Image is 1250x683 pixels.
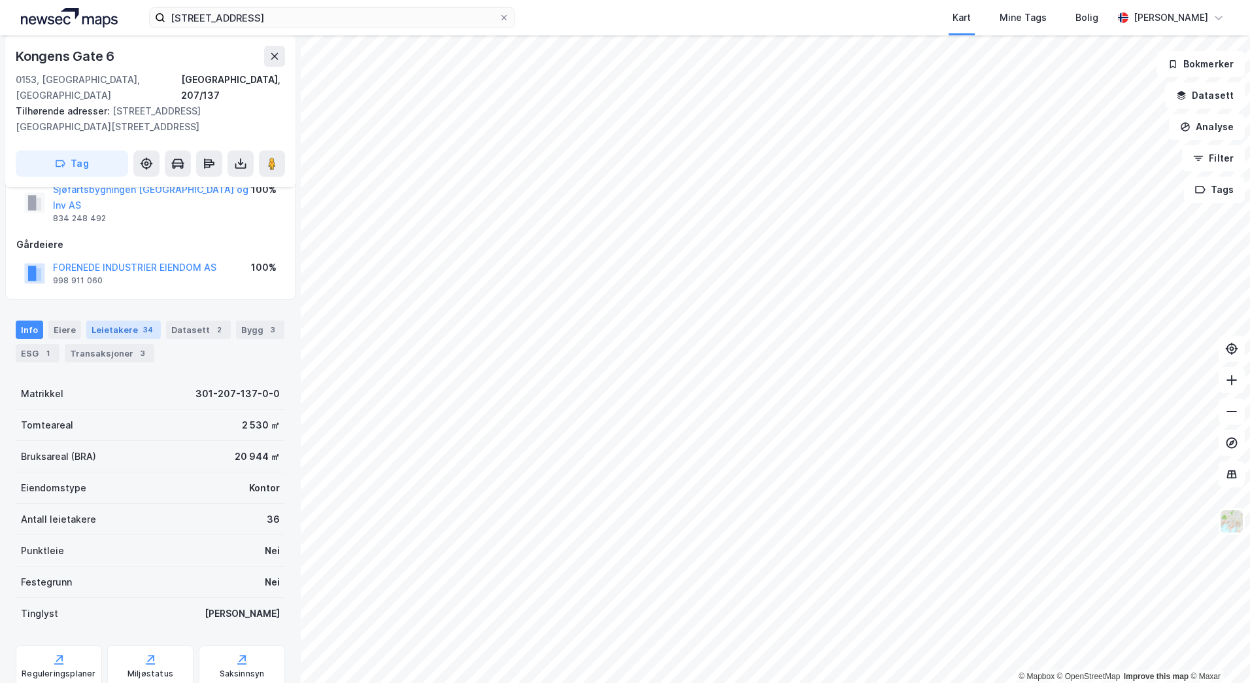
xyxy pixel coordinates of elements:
div: Kart [953,10,971,26]
div: Punktleie [21,543,64,559]
div: Nei [265,574,280,590]
iframe: Chat Widget [1185,620,1250,683]
div: Kongens Gate 6 [16,46,117,67]
div: 100% [251,260,277,275]
div: Miljøstatus [127,669,173,679]
button: Filter [1182,145,1245,171]
div: Bruksareal (BRA) [21,449,96,464]
button: Analyse [1169,114,1245,140]
div: [PERSON_NAME] [1134,10,1208,26]
a: Improve this map [1124,672,1189,681]
div: 100% [251,182,277,198]
div: 998 911 060 [53,275,103,286]
div: Nei [265,543,280,559]
div: Transaksjoner [65,344,154,362]
div: Reguleringsplaner [22,669,95,679]
div: Eiendomstype [21,480,86,496]
div: Datasett [166,321,231,339]
div: ESG [16,344,59,362]
div: 36 [267,512,280,527]
div: 1 [41,347,54,360]
div: Tomteareal [21,417,73,433]
div: Eiere [48,321,81,339]
div: Matrikkel [21,386,63,402]
div: [PERSON_NAME] [205,606,280,622]
div: Saksinnsyn [220,669,265,679]
div: Tinglyst [21,606,58,622]
div: 301-207-137-0-0 [195,386,280,402]
div: Antall leietakere [21,512,96,527]
div: Bolig [1075,10,1098,26]
div: 20 944 ㎡ [235,449,280,464]
div: 2 [212,323,226,336]
button: Tag [16,150,128,177]
a: Mapbox [1019,672,1055,681]
input: Søk på adresse, matrikkel, gårdeiere, leietakere eller personer [165,8,499,27]
div: 0153, [GEOGRAPHIC_DATA], [GEOGRAPHIC_DATA] [16,72,181,103]
div: 834 248 492 [53,213,106,224]
button: Tags [1184,177,1245,203]
button: Bokmerker [1157,51,1245,77]
div: Festegrunn [21,574,72,590]
div: [GEOGRAPHIC_DATA], 207/137 [181,72,285,103]
div: [STREET_ADDRESS][GEOGRAPHIC_DATA][STREET_ADDRESS] [16,103,275,135]
img: logo.a4113a55bc3d86da70a041830d287a7e.svg [21,8,118,27]
div: Mine Tags [1000,10,1047,26]
div: 3 [266,323,279,336]
button: Datasett [1165,82,1245,109]
div: Kontor [249,480,280,496]
a: OpenStreetMap [1057,672,1121,681]
div: 34 [141,323,156,336]
div: Leietakere [86,321,161,339]
div: Gårdeiere [16,237,284,253]
div: Info [16,321,43,339]
div: 3 [136,347,149,360]
div: 2 530 ㎡ [242,417,280,433]
div: Bygg [236,321,284,339]
span: Tilhørende adresser: [16,105,112,116]
img: Z [1219,509,1244,534]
